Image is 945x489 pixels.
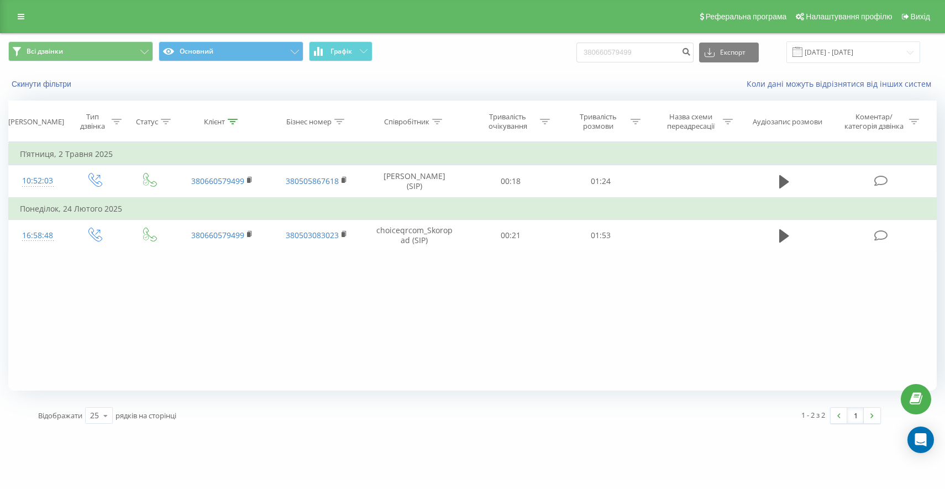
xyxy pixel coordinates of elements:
div: Аудіозапис розмови [753,117,822,127]
span: рядків на сторінці [116,411,176,420]
div: Статус [136,117,158,127]
div: Клієнт [204,117,225,127]
button: Експорт [699,43,759,62]
td: 01:53 [556,219,647,251]
div: Open Intercom Messenger [907,427,934,453]
div: Коментар/категорія дзвінка [842,112,906,131]
td: [PERSON_NAME] (SIP) [364,165,465,198]
input: Пошук за номером [576,43,694,62]
span: Всі дзвінки [27,47,63,56]
div: Тип дзвінка [76,112,109,131]
div: Співробітник [384,117,429,127]
a: 380660579499 [191,176,244,186]
td: 00:21 [465,219,556,251]
a: 1 [847,408,864,423]
div: [PERSON_NAME] [8,117,64,127]
div: 16:58:48 [20,225,55,246]
span: Графік [330,48,352,55]
div: Тривалість очікування [478,112,537,131]
a: Коли дані можуть відрізнятися вiд інших систем [747,78,937,89]
td: choiceqrcom_Skoropad (SIP) [364,219,465,251]
td: 00:18 [465,165,556,198]
td: Понеділок, 24 Лютого 2025 [9,198,937,220]
span: Налаштування профілю [806,12,892,21]
span: Вихід [911,12,930,21]
a: 380660579499 [191,230,244,240]
span: Відображати [38,411,82,420]
button: Скинути фільтри [8,79,77,89]
td: П’ятниця, 2 Травня 2025 [9,143,937,165]
button: Основний [159,41,303,61]
a: 380505867618 [286,176,339,186]
div: Назва схеми переадресації [661,112,720,131]
div: Тривалість розмови [569,112,628,131]
button: Всі дзвінки [8,41,153,61]
div: 25 [90,410,99,421]
button: Графік [309,41,372,61]
div: 1 - 2 з 2 [801,409,825,420]
a: 380503083023 [286,230,339,240]
div: Бізнес номер [286,117,332,127]
span: Реферальна програма [706,12,787,21]
div: 10:52:03 [20,170,55,192]
td: 01:24 [556,165,647,198]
